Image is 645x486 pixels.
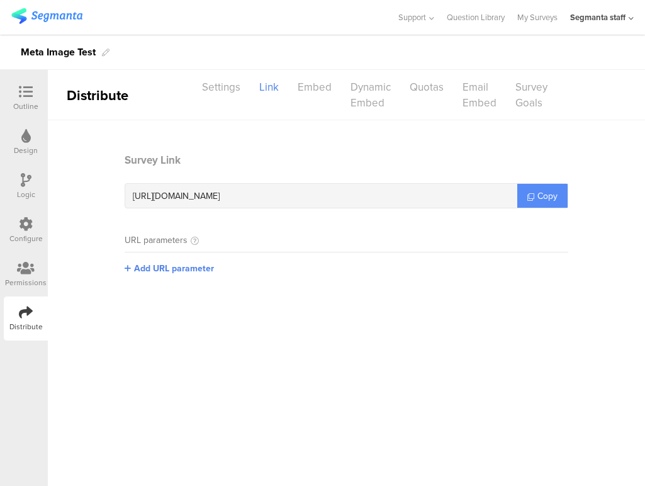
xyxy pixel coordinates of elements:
[11,8,82,24] img: segmanta logo
[14,145,38,156] div: Design
[9,321,43,332] div: Distribute
[250,76,288,98] div: Link
[453,76,506,114] div: Email Embed
[288,76,341,98] div: Embed
[13,101,38,112] div: Outline
[134,262,214,275] span: Add URL parameter
[506,76,557,114] div: Survey Goals
[570,11,625,23] div: Segmanta staff
[17,189,35,200] div: Logic
[133,189,220,203] span: [URL][DOMAIN_NAME]
[48,85,193,106] div: Distribute
[400,76,453,98] div: Quotas
[193,76,250,98] div: Settings
[398,11,426,23] span: Support
[5,277,47,288] div: Permissions
[9,233,43,244] div: Configure
[125,262,214,275] button: Add URL parameter
[21,42,96,62] div: Meta Image Test
[125,152,568,168] header: Survey Link
[341,76,400,114] div: Dynamic Embed
[537,189,558,203] span: Copy
[125,234,188,247] div: URL parameters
